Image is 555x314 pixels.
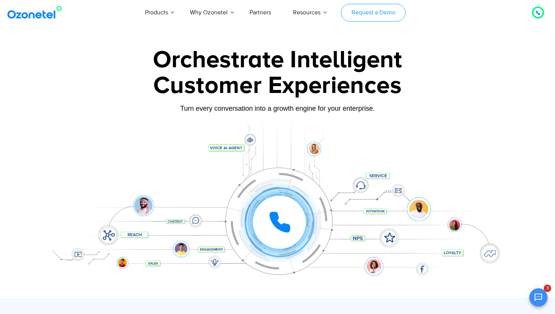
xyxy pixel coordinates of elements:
[529,288,547,306] button: Open chat
[42,48,513,72] div: Orchestrate Intelligent
[544,285,551,292] span: 3
[341,4,405,22] a: Request a Demo
[42,68,513,104] div: Customer Experiences
[42,104,513,113] div: Turn every conversation into a growth engine for your enterprise.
